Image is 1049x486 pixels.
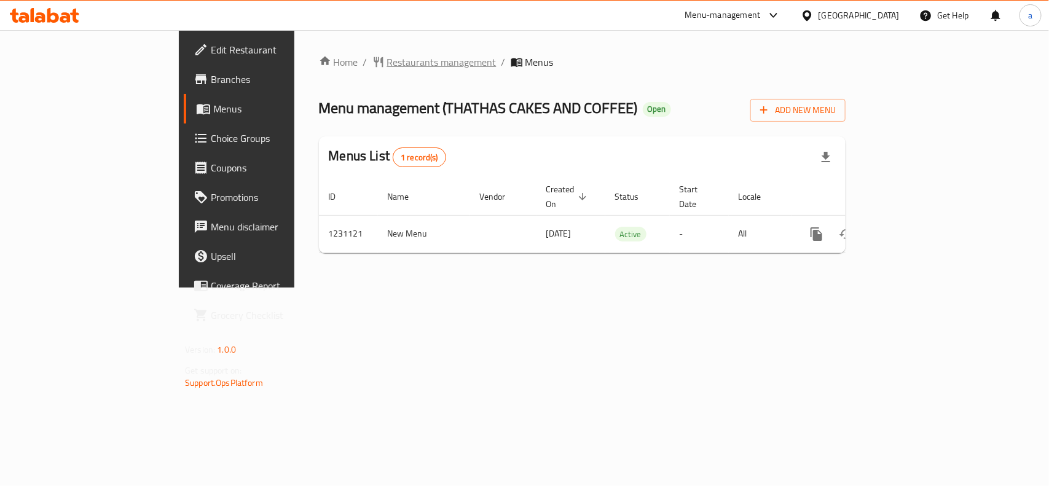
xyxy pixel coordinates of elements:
span: a [1028,9,1032,22]
span: Menu management ( THATHAS CAKES AND COFFEE ) [319,94,638,122]
span: Edit Restaurant [211,42,344,57]
td: New Menu [378,215,470,253]
span: Add New Menu [760,103,836,118]
span: Status [615,189,655,204]
span: Grocery Checklist [211,308,344,323]
span: Locale [739,189,777,204]
a: Menus [184,94,354,123]
span: Upsell [211,249,344,264]
a: Menu disclaimer [184,212,354,241]
span: Choice Groups [211,131,344,146]
span: Version: [185,342,215,358]
a: Edit Restaurant [184,35,354,65]
a: Choice Groups [184,123,354,153]
a: Support.OpsPlatform [185,375,263,391]
table: enhanced table [319,178,930,253]
li: / [501,55,506,69]
span: Menu disclaimer [211,219,344,234]
span: Coverage Report [211,278,344,293]
div: [GEOGRAPHIC_DATA] [819,9,900,22]
span: Vendor [480,189,522,204]
a: Coupons [184,153,354,182]
span: Menus [525,55,554,69]
a: Restaurants management [372,55,497,69]
span: [DATE] [546,225,572,241]
div: Menu-management [685,8,761,23]
button: more [802,219,831,249]
span: Name [388,189,425,204]
span: ID [329,189,352,204]
td: All [729,215,792,253]
th: Actions [792,178,930,216]
div: Export file [811,143,841,172]
span: Menus [213,101,344,116]
span: 1 record(s) [393,152,446,163]
a: Coverage Report [184,271,354,300]
span: Created On [546,182,591,211]
li: / [363,55,367,69]
span: Coupons [211,160,344,175]
button: Add New Menu [750,99,846,122]
h2: Menus List [329,147,446,167]
span: Branches [211,72,344,87]
div: Open [643,102,671,117]
div: Total records count [393,147,446,167]
nav: breadcrumb [319,55,846,69]
button: Change Status [831,219,861,249]
span: Promotions [211,190,344,205]
td: - [670,215,729,253]
span: Active [615,227,646,241]
a: Grocery Checklist [184,300,354,330]
span: Restaurants management [387,55,497,69]
a: Upsell [184,241,354,271]
span: 1.0.0 [217,342,236,358]
span: Open [643,104,671,114]
a: Branches [184,65,354,94]
span: Get support on: [185,363,242,378]
a: Promotions [184,182,354,212]
span: Start Date [680,182,714,211]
